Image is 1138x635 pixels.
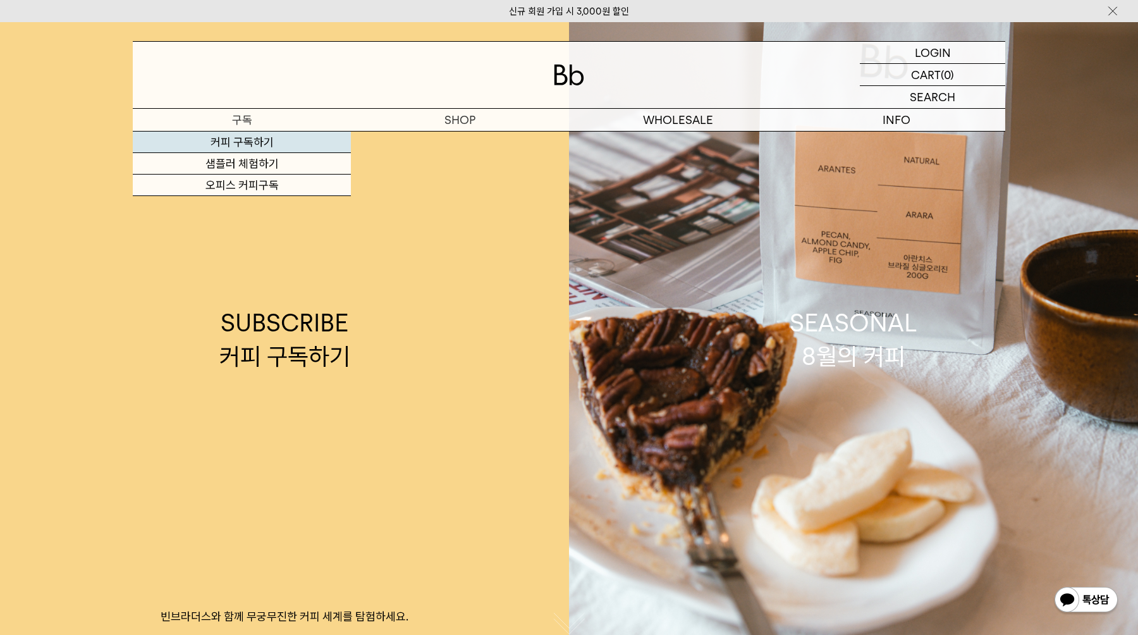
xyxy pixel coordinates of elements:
[133,175,351,196] a: 오피스 커피구독
[569,109,787,131] p: WHOLESALE
[133,153,351,175] a: 샘플러 체험하기
[1053,586,1119,616] img: 카카오톡 채널 1:1 채팅 버튼
[860,64,1005,86] a: CART (0)
[509,6,629,17] a: 신규 회원 가입 시 3,000원 할인
[790,306,917,373] div: SEASONAL 8월의 커피
[133,132,351,153] a: 커피 구독하기
[910,86,955,108] p: SEARCH
[787,109,1005,131] p: INFO
[941,64,954,85] p: (0)
[133,109,351,131] a: 구독
[911,64,941,85] p: CART
[554,65,584,85] img: 로고
[915,42,951,63] p: LOGIN
[219,306,350,373] div: SUBSCRIBE 커피 구독하기
[860,42,1005,64] a: LOGIN
[351,109,569,131] a: SHOP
